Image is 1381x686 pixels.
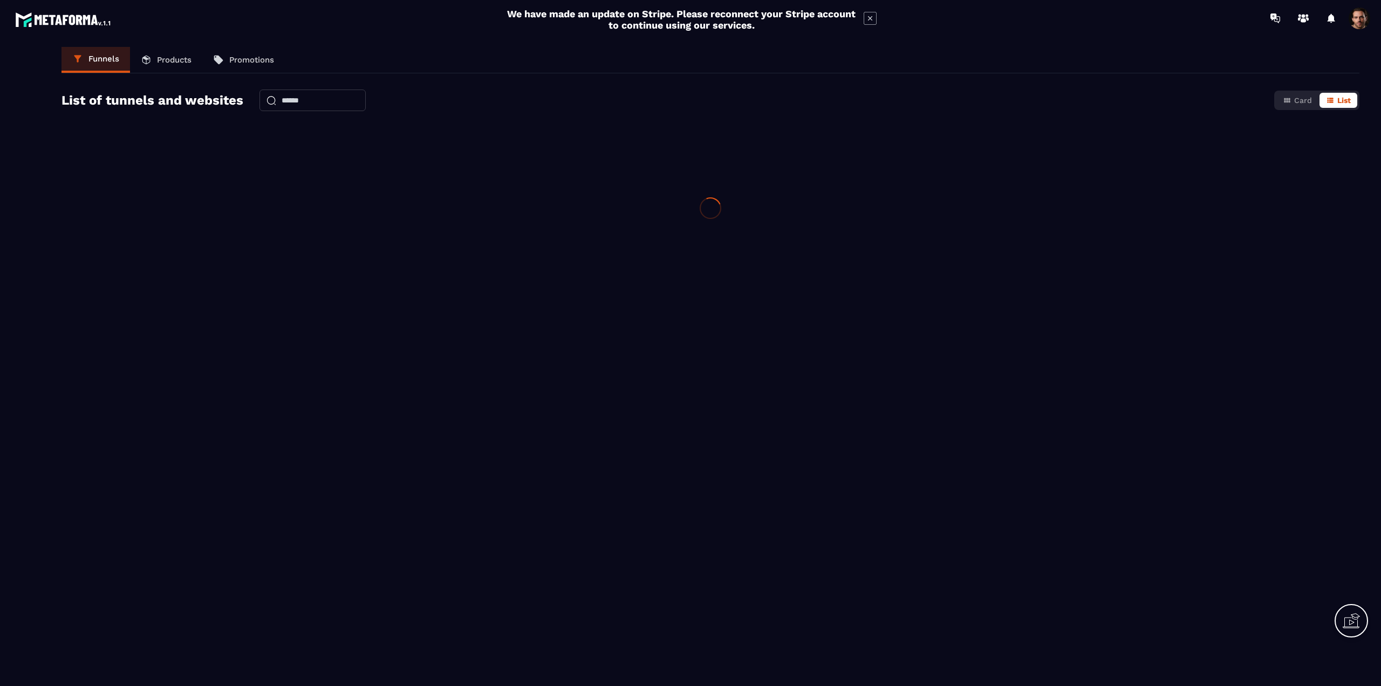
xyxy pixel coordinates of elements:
img: logo [15,10,112,29]
a: Products [130,47,202,73]
button: List [1320,93,1357,108]
h2: We have made an update on Stripe. Please reconnect your Stripe account to continue using our serv... [504,8,858,31]
span: Card [1294,96,1312,105]
h2: List of tunnels and websites [61,90,243,111]
span: List [1337,96,1351,105]
button: Card [1276,93,1318,108]
p: Funnels [88,54,119,64]
a: Promotions [202,47,285,73]
a: Funnels [61,47,130,73]
p: Promotions [229,55,274,65]
p: Products [157,55,192,65]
